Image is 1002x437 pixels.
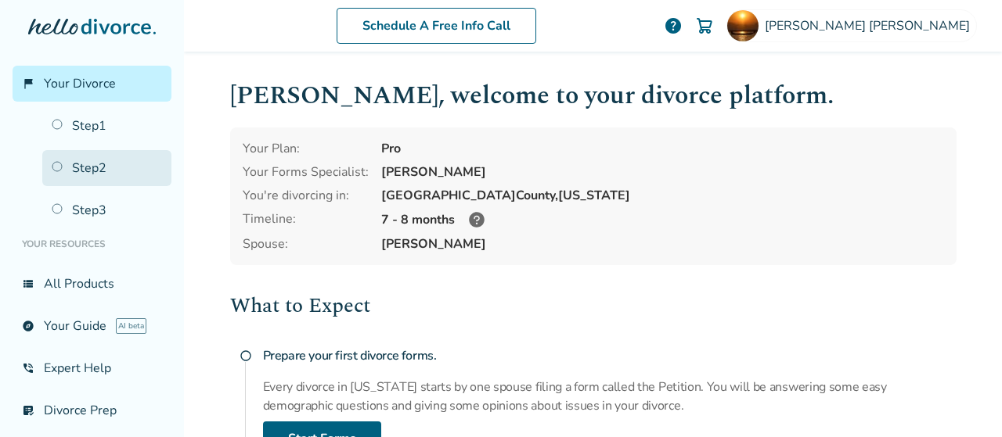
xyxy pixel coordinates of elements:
a: exploreYour GuideAI beta [13,308,171,344]
a: Step1 [42,108,171,144]
span: view_list [22,278,34,290]
img: Vanessa Streiff [727,10,759,41]
span: Spouse: [243,235,369,253]
span: radio_button_unchecked [240,349,252,362]
div: [GEOGRAPHIC_DATA] County, [US_STATE] [381,187,944,204]
p: Every divorce in [US_STATE] starts by one spouse filing a form called the Petition. You will be a... [263,378,957,415]
a: Step3 [42,192,171,228]
a: flag_2Your Divorce [13,66,171,102]
a: view_listAll Products [13,266,171,302]
div: Your Forms Specialist: [243,163,369,181]
span: phone_in_talk [22,362,34,374]
span: [PERSON_NAME] [381,235,944,253]
a: list_alt_checkDivorce Prep [13,392,171,428]
a: Step2 [42,150,171,186]
div: Timeline: [243,210,369,229]
img: Cart [695,16,714,35]
a: phone_in_talkExpert Help [13,350,171,386]
div: Pro [381,140,944,157]
div: You're divorcing in: [243,187,369,204]
span: [PERSON_NAME] [PERSON_NAME] [765,17,976,34]
h4: Prepare your first divorce forms. [263,340,957,371]
div: Your Plan: [243,140,369,157]
h2: What to Expect [230,290,957,321]
a: help [664,16,683,35]
iframe: Chat Widget [924,362,1002,437]
span: flag_2 [22,77,34,90]
span: Your Divorce [44,75,116,92]
li: Your Resources [13,228,171,260]
h1: [PERSON_NAME] , welcome to your divorce platform. [230,77,957,115]
span: list_alt_check [22,404,34,417]
span: explore [22,320,34,332]
span: AI beta [116,318,146,334]
div: 7 - 8 months [381,210,944,229]
div: [PERSON_NAME] [381,163,944,181]
a: Schedule A Free Info Call [337,8,536,44]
